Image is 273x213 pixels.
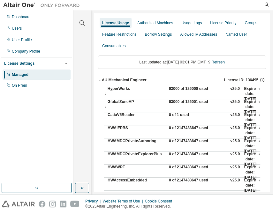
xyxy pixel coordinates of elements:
[12,49,40,54] div: Company Profile
[108,99,165,114] div: GlobalZoneAP
[108,125,260,141] button: HWAIFPBS0 of 2147483647 usedv25.0Expire date:[DATE]
[12,72,28,77] div: Managed
[137,20,173,26] div: Authorized Machines
[102,199,145,204] div: Website Terms of Use
[60,201,66,207] img: linkedin.svg
[230,86,240,101] div: v25.0
[39,201,45,207] img: facebook.svg
[102,43,125,48] div: Consumables
[169,178,226,193] div: 0 of 2147483647 used
[102,20,129,26] div: License Usage
[211,60,225,64] a: Refresh
[210,20,236,26] div: License Priority
[230,165,240,180] div: v25.0
[49,201,56,207] img: instagram.svg
[169,112,226,128] div: 0 of 1 used
[104,99,260,114] button: GlobalZoneAP63000 of 126001 usedv25.0Expire date:[DATE]
[108,178,260,193] button: HWAccessEmbedded0 of 2147483647 usedv25.0Expire date:[DATE]
[230,191,240,206] div: v25.0
[181,20,202,26] div: Usage Logs
[3,2,83,8] img: Altair One
[108,86,165,101] div: HyperWorks
[108,178,165,193] div: HWAccessEmbedded
[230,138,240,154] div: v25.0
[169,125,226,141] div: 0 of 2147483647 used
[4,61,34,66] div: License Settings
[108,112,165,128] div: CatiaV5Reader
[108,151,165,167] div: HWAMDCPrivateExplorerPlus
[145,32,172,37] div: Borrow Settings
[245,20,257,26] div: Groups
[180,32,217,37] div: Allowed IP Addresses
[102,77,147,83] div: AU Mechanical Engineer
[169,99,226,114] div: 63000 of 126001 used
[12,83,27,88] div: On Prem
[12,26,22,31] div: Users
[85,199,102,204] div: Privacy
[230,125,240,141] div: v25.0
[244,151,260,167] div: Expire date: [DATE]
[169,151,226,167] div: 0 of 2147483647 used
[169,138,226,154] div: 0 of 2147483647 used
[230,151,240,167] div: v25.0
[145,199,176,204] div: Cookie Consent
[244,191,260,206] div: Expire date: [DATE]
[70,201,80,207] img: youtube.svg
[244,178,260,193] div: Expire date: [DATE]
[225,32,247,37] div: Named User
[108,138,260,154] button: HWAMDCPrivateAuthoring0 of 2147483647 usedv25.0Expire date:[DATE]
[244,112,260,128] div: Expire date: [DATE]
[108,191,260,206] button: HWActivate0 of 2147483647 usedv25.0Expire date:[DATE]
[98,55,266,69] div: Last updated at: [DATE] 03:01 PM GMT+9
[98,73,266,87] button: AU Mechanical EngineerLicense ID: 136495
[169,86,226,101] div: 63000 of 126000 used
[230,178,240,193] div: v25.0
[169,191,226,206] div: 0 of 2147483647 used
[108,165,165,180] div: HWAWPF
[169,165,226,180] div: 0 of 2147483647 used
[102,32,136,37] div: Feature Restrictions
[224,77,258,83] span: License ID: 136495
[2,201,35,207] img: altair_logo.svg
[12,14,31,19] div: Dashboard
[244,99,260,114] div: Expire date: [DATE]
[108,191,165,206] div: HWActivate
[108,151,260,167] button: HWAMDCPrivateExplorerPlus0 of 2147483647 usedv25.0Expire date:[DATE]
[244,125,260,141] div: Expire date: [DATE]
[244,138,260,154] div: Expire date: [DATE]
[230,99,240,114] div: v25.0
[85,204,176,209] p: © 2025 Altair Engineering, Inc. All Rights Reserved.
[108,125,165,141] div: HWAIFPBS
[108,138,165,154] div: HWAMDCPrivateAuthoring
[104,86,260,101] button: HyperWorks63000 of 126000 usedv25.0Expire date:[DATE]
[12,37,32,42] div: User Profile
[108,112,260,128] button: CatiaV5Reader0 of 1 usedv25.0Expire date:[DATE]
[108,165,260,180] button: HWAWPF0 of 2147483647 usedv25.0Expire date:[DATE]
[244,86,260,101] div: Expire date: [DATE]
[244,165,260,180] div: Expire date: [DATE]
[230,112,240,128] div: v25.0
